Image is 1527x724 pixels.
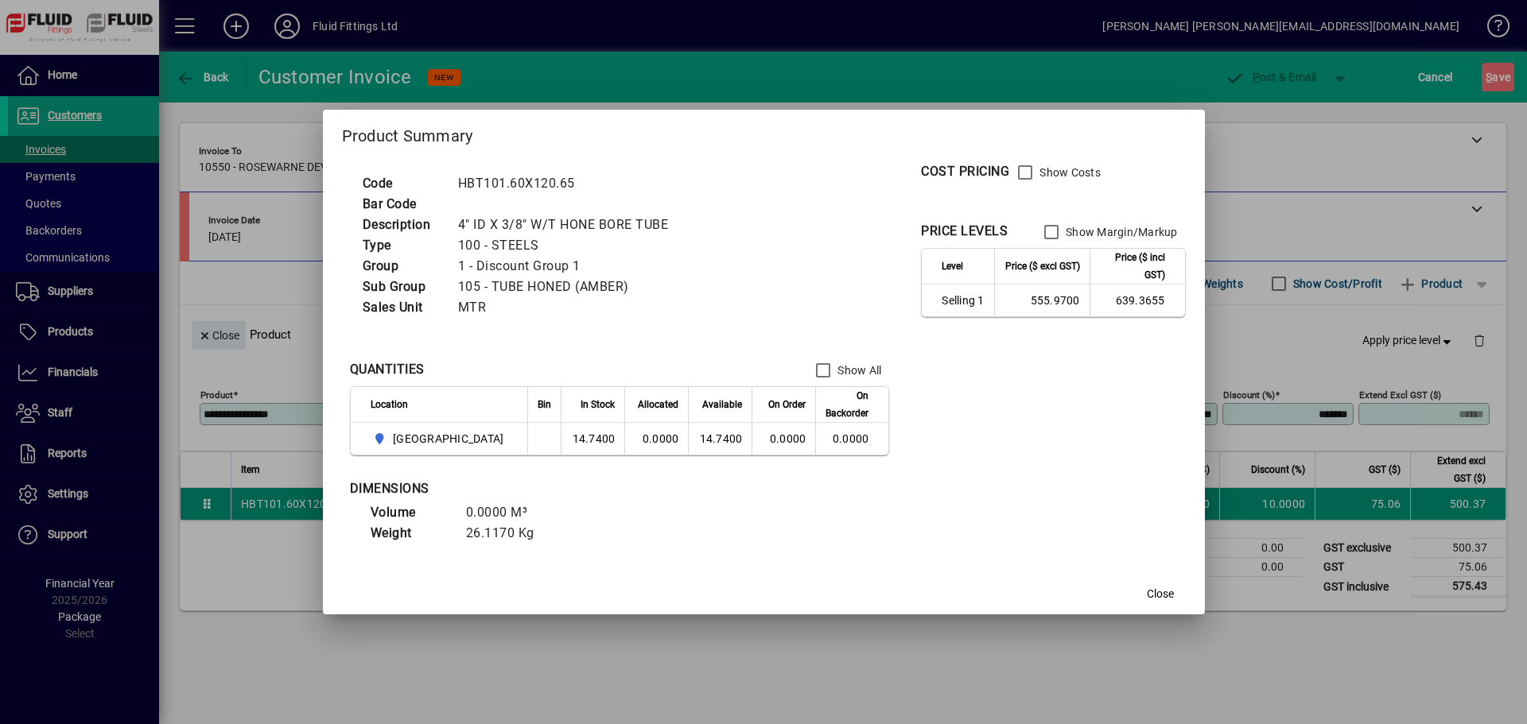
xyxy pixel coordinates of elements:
span: In Stock [581,396,615,413]
td: 14.7400 [561,423,624,455]
span: Close [1147,586,1174,602]
span: Selling 1 [942,292,984,308]
span: On Order [768,396,806,413]
td: 0.0000 [624,423,688,455]
td: 0.0000 [815,423,888,455]
span: Bin [538,396,551,413]
span: Location [371,396,408,413]
span: Level [942,257,963,275]
div: PRICE LEVELS [921,222,1008,241]
label: Show Margin/Markup [1063,224,1178,240]
td: Sales Unit [355,297,450,318]
td: HBT101.60X120.65 [450,173,688,194]
td: Description [355,215,450,235]
td: Bar Code [355,194,450,215]
span: Price ($ excl GST) [1005,257,1080,275]
td: 105 - TUBE HONED (AMBER) [450,277,688,297]
td: Code [355,173,450,194]
td: MTR [450,297,688,318]
span: Price ($ incl GST) [1100,249,1165,284]
td: 0.0000 M³ [458,502,554,523]
td: 4" ID X 3/8" W/T HONE BORE TUBE [450,215,688,235]
label: Show Costs [1036,165,1101,180]
td: 639.3655 [1090,285,1185,316]
span: [GEOGRAPHIC_DATA] [393,431,503,447]
div: COST PRICING [921,162,1009,181]
h2: Product Summary [323,110,1205,156]
span: Available [702,396,742,413]
span: Allocated [638,396,678,413]
td: 1 - Discount Group 1 [450,256,688,277]
span: 0.0000 [770,432,806,445]
td: Volume [363,502,458,523]
span: AUCKLAND [371,429,511,448]
td: Weight [363,523,458,544]
td: Type [355,235,450,256]
div: DIMENSIONS [350,479,748,498]
button: Close [1135,579,1186,608]
td: 14.7400 [688,423,752,455]
td: Group [355,256,450,277]
span: On Backorder [826,387,868,422]
div: QUANTITIES [350,360,425,379]
td: 26.1170 Kg [458,523,554,544]
label: Show All [834,362,881,378]
td: Sub Group [355,277,450,297]
td: 555.9700 [994,285,1090,316]
td: 100 - STEELS [450,235,688,256]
